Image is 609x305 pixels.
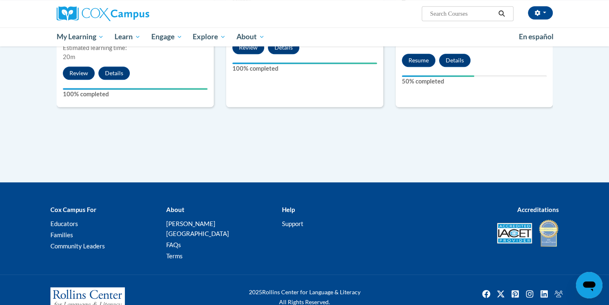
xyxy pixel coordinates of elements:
button: Review [232,41,264,54]
span: Explore [193,32,226,42]
a: Cox Campus [57,6,214,21]
a: My Learning [51,27,110,46]
a: Learn [109,27,146,46]
div: Main menu [44,27,565,46]
a: Facebook [480,287,493,300]
img: Instagram icon [523,287,536,300]
a: Linkedin [537,287,551,300]
input: Search Courses [429,9,495,19]
img: Facebook icon [480,287,493,300]
button: Resume [402,54,435,67]
img: Cox Campus [57,6,149,21]
a: Pinterest [509,287,522,300]
a: Terms [166,252,182,260]
span: 20m [63,53,75,60]
button: Search [495,9,508,19]
img: Accredited IACET® Provider [497,223,532,243]
span: My Learning [56,32,104,42]
span: 2025 [249,288,262,295]
b: Cox Campus For [50,206,96,213]
a: Explore [187,27,231,46]
label: 100% completed [63,90,208,99]
a: Community Leaders [50,242,105,250]
button: Account Settings [528,6,553,19]
label: 100% completed [232,64,377,73]
b: Accreditations [517,206,559,213]
div: Your progress [402,75,474,77]
a: Twitter [494,287,507,300]
img: Pinterest icon [509,287,522,300]
a: En español [513,28,559,45]
a: [PERSON_NAME][GEOGRAPHIC_DATA] [166,220,229,237]
div: Estimated learning time: [63,43,208,52]
div: Your progress [63,88,208,90]
a: Support [282,220,303,227]
span: About [236,32,265,42]
div: Your progress [232,62,377,64]
button: Details [98,67,130,80]
b: Help [282,206,294,213]
a: Instagram [523,287,536,300]
span: Engage [151,32,182,42]
a: Families [50,231,73,238]
span: Learn [115,32,141,42]
iframe: Button to launch messaging window [576,272,602,298]
label: 50% completed [402,77,547,86]
b: About [166,206,184,213]
img: LinkedIn icon [537,287,551,300]
span: En español [519,32,554,41]
img: Facebook group icon [552,287,565,300]
button: Details [268,41,299,54]
button: Details [439,54,470,67]
a: About [231,27,270,46]
img: IDA® Accredited [538,219,559,248]
a: Engage [146,27,188,46]
span: 15m [402,41,414,48]
button: Review [63,67,95,80]
img: Twitter icon [494,287,507,300]
a: Facebook Group [552,287,565,300]
a: FAQs [166,241,181,248]
a: Educators [50,220,78,227]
